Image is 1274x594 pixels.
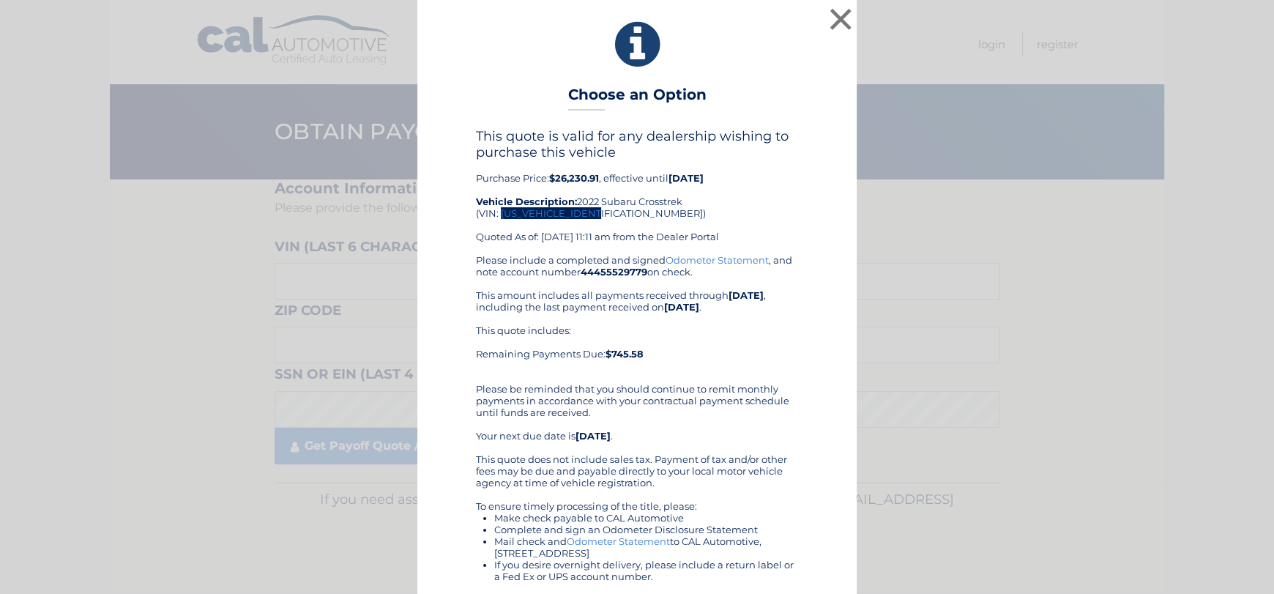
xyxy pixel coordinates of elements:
[494,512,798,524] li: Make check payable to CAL Automotive
[568,86,707,111] h3: Choose an Option
[476,128,798,160] h4: This quote is valid for any dealership wishing to purchase this vehicle
[668,172,704,184] b: [DATE]
[476,324,798,371] div: This quote includes: Remaining Payments Due:
[606,348,644,360] b: $745.58
[494,535,798,559] li: Mail check and to CAL Automotive, [STREET_ADDRESS]
[581,266,647,278] b: 44455529779
[549,172,599,184] b: $26,230.91
[567,535,670,547] a: Odometer Statement
[826,4,855,34] button: ×
[476,196,577,207] strong: Vehicle Description:
[664,301,699,313] b: [DATE]
[494,524,798,535] li: Complete and sign an Odometer Disclosure Statement
[729,289,764,301] b: [DATE]
[666,254,769,266] a: Odometer Statement
[476,128,798,254] div: Purchase Price: , effective until 2022 Subaru Crosstrek (VIN: [US_VEHICLE_IDENTIFICATION_NUMBER])...
[575,430,611,442] b: [DATE]
[494,559,798,582] li: If you desire overnight delivery, please include a return label or a Fed Ex or UPS account number.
